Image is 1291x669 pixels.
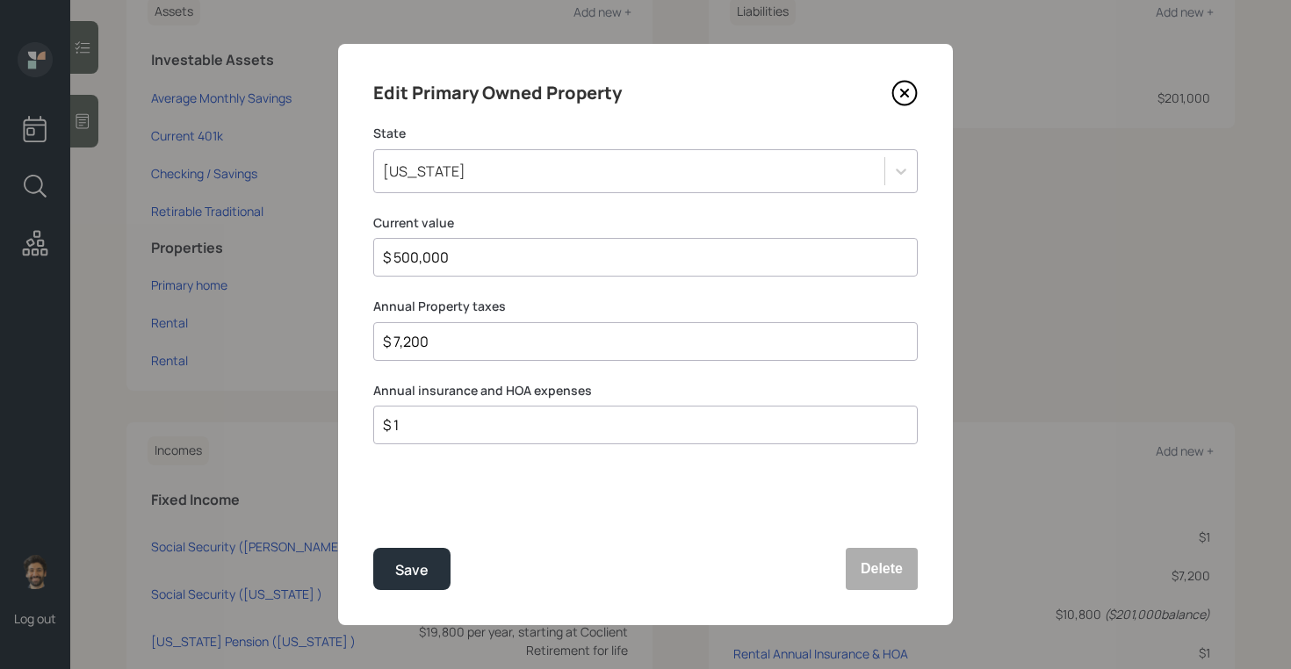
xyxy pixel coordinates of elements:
[383,162,465,181] div: [US_STATE]
[373,214,918,232] label: Current value
[846,548,918,590] button: Delete
[395,558,429,582] div: Save
[373,548,451,590] button: Save
[373,125,918,142] label: State
[373,382,918,399] label: Annual insurance and HOA expenses
[373,298,918,315] label: Annual Property taxes
[373,79,622,107] h4: Edit Primary Owned Property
